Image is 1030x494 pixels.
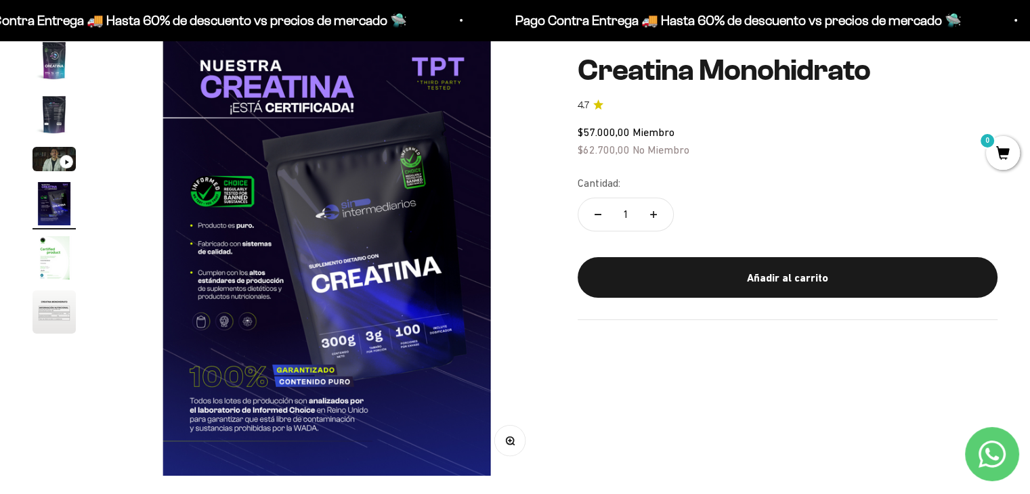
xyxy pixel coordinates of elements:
[578,198,618,231] button: Reducir cantidad
[33,290,76,334] img: Creatina Monohidrato
[33,39,76,82] img: Creatina Monohidrato
[632,143,689,155] span: No Miembro
[33,182,76,225] img: Creatina Monohidrato
[986,147,1020,162] a: 0
[33,39,76,86] button: Ir al artículo 1
[33,182,76,229] button: Ir al artículo 4
[108,39,545,475] img: Creatina Monohidrato
[33,93,76,140] button: Ir al artículo 2
[634,198,673,231] button: Aumentar cantidad
[514,9,960,31] p: Pago Contra Entrega 🚚 Hasta 60% de descuento vs precios de mercado 🛸
[578,175,620,192] label: Cantidad:
[578,97,589,112] span: 4.7
[33,93,76,136] img: Creatina Monohidrato
[33,236,76,279] img: Creatina Monohidrato
[33,290,76,338] button: Ir al artículo 6
[632,126,674,138] span: Miembro
[979,133,995,149] mark: 0
[578,97,997,112] a: 4.74.7 de 5.0 estrellas
[578,257,997,298] button: Añadir al carrito
[578,54,997,87] h1: Creatina Monohidrato
[33,236,76,284] button: Ir al artículo 5
[605,269,970,286] div: Añadir al carrito
[33,147,76,175] button: Ir al artículo 3
[578,143,630,155] span: $62.700,00
[578,126,630,138] span: $57.000,00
